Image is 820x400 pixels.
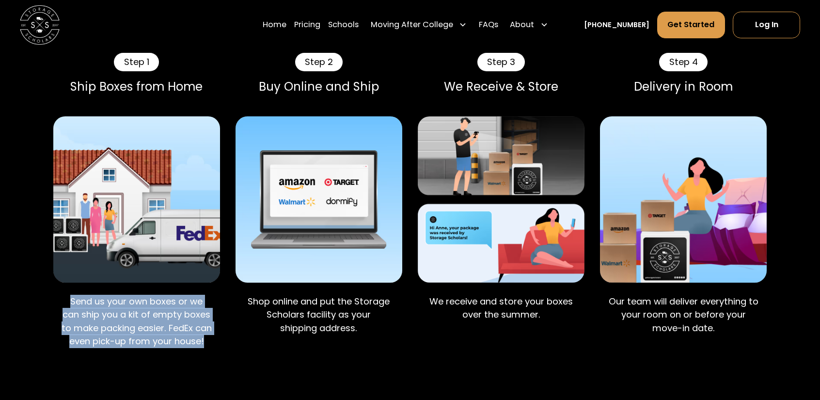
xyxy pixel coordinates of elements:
p: Send us your own boxes or we can ship you a kit of empty boxes to make packing easier. FedEx can ... [62,295,212,348]
div: About [510,19,534,31]
div: Step 3 [477,53,525,71]
img: Storage Scholars main logo [20,5,60,45]
a: [PHONE_NUMBER] [584,19,649,30]
div: About [506,11,552,38]
div: Moving After College [371,19,453,31]
div: We Receive & Store [418,80,584,94]
div: Ship Boxes from Home [53,80,220,94]
div: Step 2 [295,53,343,71]
div: Moving After College [367,11,471,38]
a: Get Started [657,12,725,38]
a: Schools [328,11,359,38]
div: Delivery in Room [600,80,766,94]
div: Step 4 [659,53,708,71]
div: Buy Online and Ship [236,80,402,94]
div: Step 1 [114,53,159,71]
p: We receive and store your boxes over the summer. [426,295,577,321]
p: Shop online and put the Storage Scholars facility as your shipping address. [244,295,394,335]
a: FAQs [479,11,498,38]
a: Home [263,11,286,38]
a: Log In [733,12,800,38]
p: Our team will deliver everything to your room on or before your move-in date. [608,295,759,335]
a: Pricing [294,11,320,38]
